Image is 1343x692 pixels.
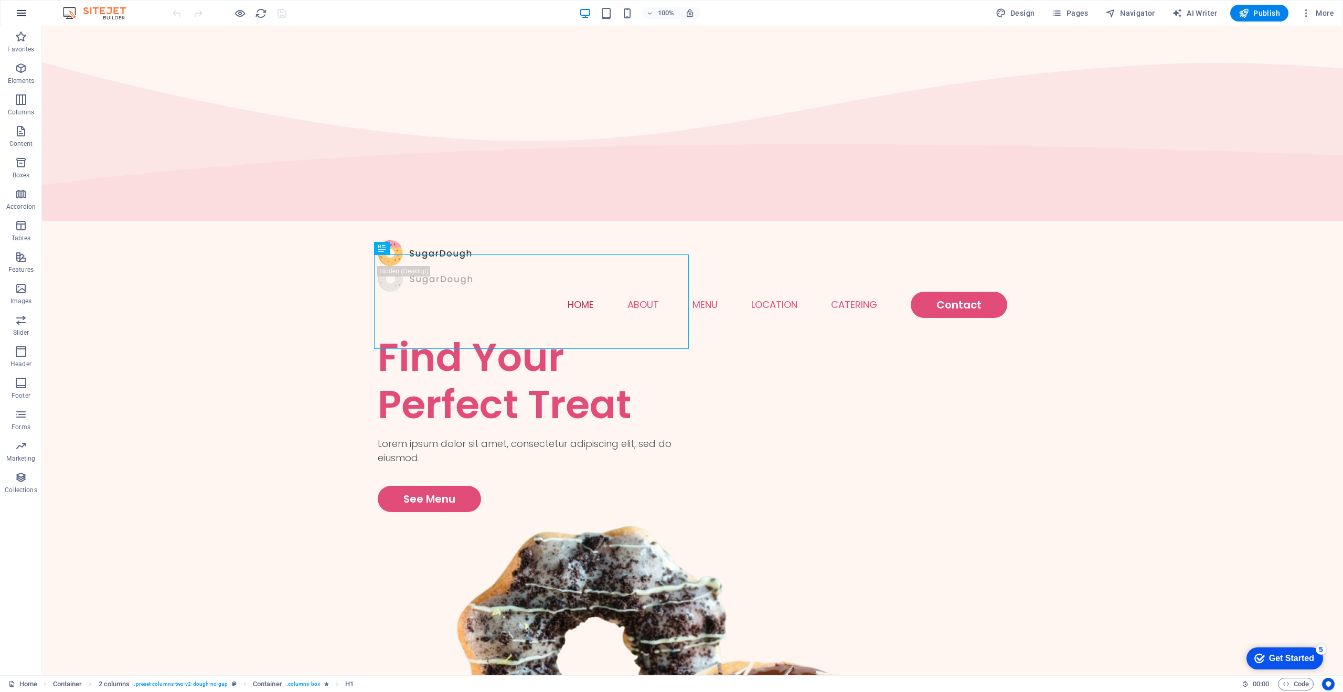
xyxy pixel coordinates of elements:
p: Favorites [7,45,34,54]
span: Click to select. Double-click to edit [99,678,130,690]
div: 5 [78,2,88,13]
p: Images [10,297,32,305]
p: Forms [12,423,30,431]
span: More [1301,8,1334,18]
span: . columns-box [286,678,320,690]
span: . preset-columns-two-v2-dough-no-gap [134,678,227,690]
iframe: To enrich screen reader interactions, please activate Accessibility in Grammarly extension settings [42,26,1343,675]
p: Accordion [6,203,36,211]
button: Usercentrics [1322,678,1335,690]
button: Code [1278,678,1314,690]
div: Get Started [31,12,76,21]
p: Columns [8,108,34,116]
span: Click to select. Double-click to edit [345,678,354,690]
p: Content [9,140,33,148]
i: This element is a customizable preset [232,681,237,687]
p: Marketing [6,454,35,463]
p: Features [8,265,34,274]
h6: Session time [1242,678,1270,690]
p: Collections [5,486,37,494]
span: : [1260,680,1262,688]
span: 00 00 [1253,678,1269,690]
span: Click to select. Double-click to edit [53,678,82,690]
p: Boxes [13,171,30,179]
i: Element contains an animation [324,681,329,687]
p: Footer [12,391,30,400]
p: Elements [8,77,35,85]
p: Slider [13,328,29,337]
p: Tables [12,234,30,242]
span: Click to select. Double-click to edit [253,678,282,690]
div: Get Started 5 items remaining, 0% complete [8,5,85,27]
span: Code [1283,678,1309,690]
nav: breadcrumb [53,678,354,690]
a: Click to cancel selection. Double-click to open Pages [8,678,37,690]
p: Header [10,360,31,368]
button: More [1297,5,1338,22]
